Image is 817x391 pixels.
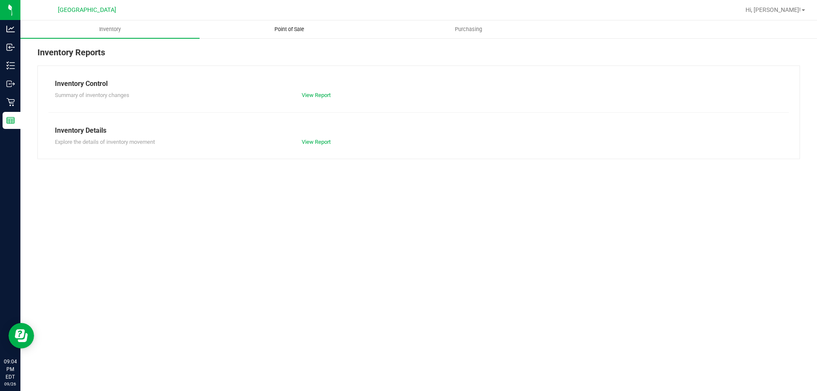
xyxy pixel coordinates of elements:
[58,6,116,14] span: [GEOGRAPHIC_DATA]
[55,92,129,98] span: Summary of inventory changes
[443,26,494,33] span: Purchasing
[9,323,34,348] iframe: Resource center
[6,80,15,88] inline-svg: Outbound
[20,20,200,38] a: Inventory
[6,43,15,51] inline-svg: Inbound
[263,26,316,33] span: Point of Sale
[6,98,15,106] inline-svg: Retail
[302,92,331,98] a: View Report
[302,139,331,145] a: View Report
[37,46,800,66] div: Inventory Reports
[55,126,783,136] div: Inventory Details
[746,6,801,13] span: Hi, [PERSON_NAME]!
[6,25,15,33] inline-svg: Analytics
[379,20,558,38] a: Purchasing
[55,79,783,89] div: Inventory Control
[4,358,17,381] p: 09:04 PM EDT
[88,26,132,33] span: Inventory
[55,139,155,145] span: Explore the details of inventory movement
[200,20,379,38] a: Point of Sale
[6,61,15,70] inline-svg: Inventory
[4,381,17,387] p: 09/26
[6,116,15,125] inline-svg: Reports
